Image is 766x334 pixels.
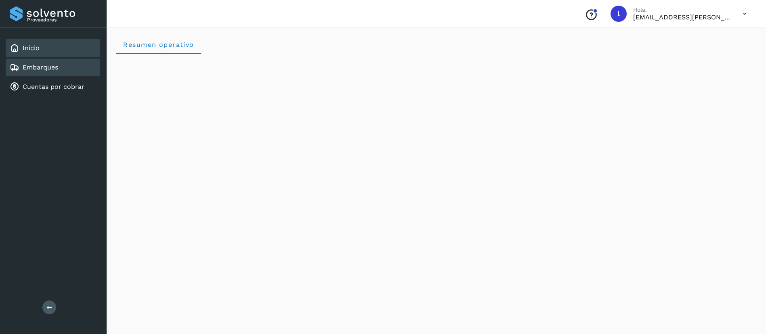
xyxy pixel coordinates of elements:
span: Resumen operativo [123,41,194,48]
a: Embarques [23,63,58,71]
div: Cuentas por cobrar [6,78,100,96]
p: Hola, [633,6,730,13]
p: Proveedores [27,17,97,23]
p: lauraamalia.castillo@xpertal.com [633,13,730,21]
div: Embarques [6,59,100,76]
div: Inicio [6,39,100,57]
a: Cuentas por cobrar [23,83,84,90]
a: Inicio [23,44,40,52]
